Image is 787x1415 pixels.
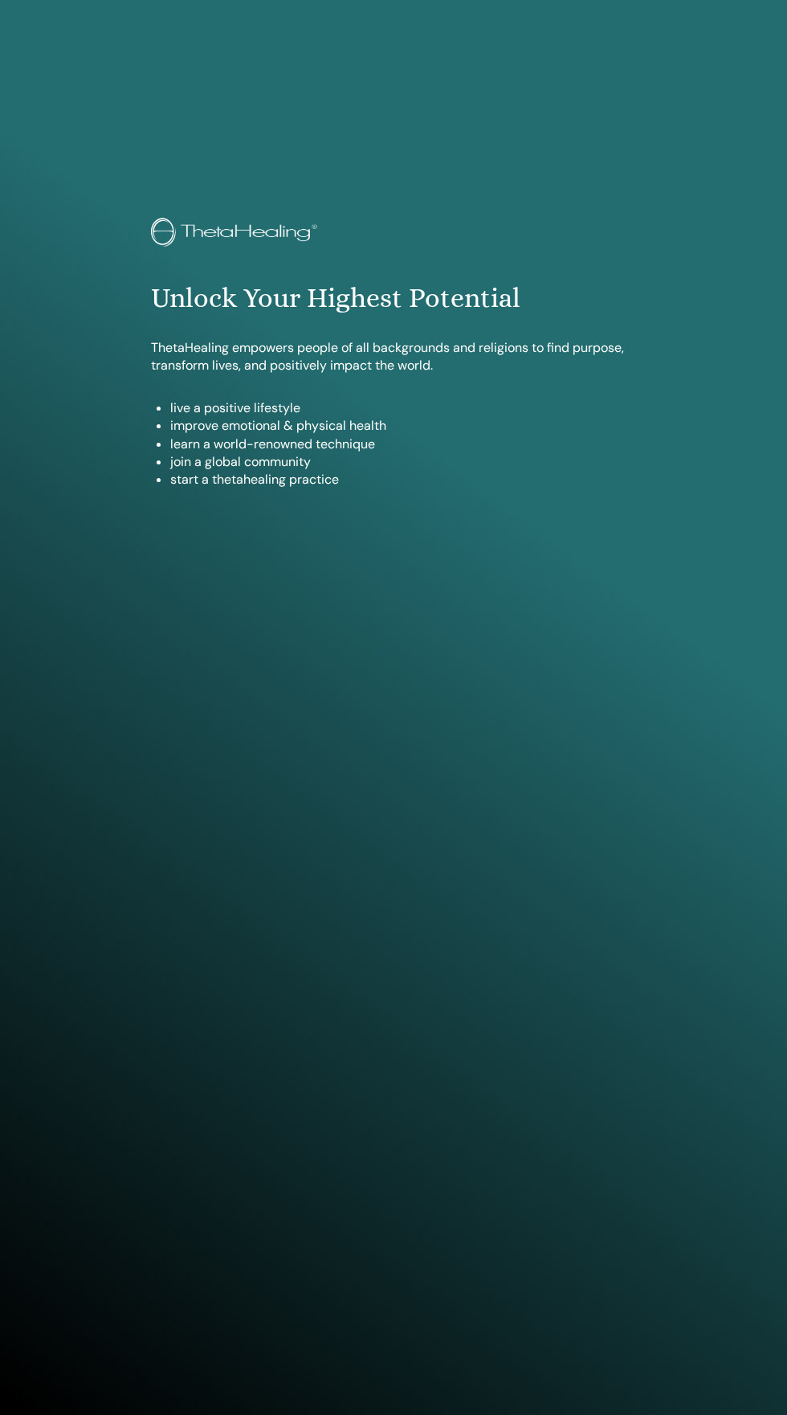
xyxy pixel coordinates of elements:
[151,282,635,315] h1: Unlock Your Highest Potential
[170,417,635,435] li: improve emotional & physical health
[170,471,635,489] li: start a thetahealing practice
[170,399,635,417] li: live a positive lifestyle
[170,436,635,453] li: learn a world-renowned technique
[151,339,635,375] p: ThetaHealing empowers people of all backgrounds and religions to find purpose, transform lives, a...
[170,453,635,471] li: join a global community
